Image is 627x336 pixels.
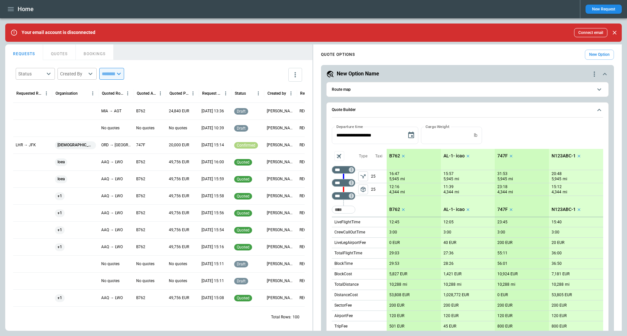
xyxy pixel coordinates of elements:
span: quoted [235,177,251,182]
p: REQ-2025-011430 [299,125,331,131]
p: 4,344 [389,189,399,195]
p: REQ-2025-011421 [299,278,331,284]
p: 28:26 [443,261,454,266]
span: +1 [55,205,65,221]
p: AAQ → LWO [101,176,123,182]
p: mi [457,282,461,287]
p: 40 EUR [443,240,456,245]
p: LiveLegAirportFee [334,240,366,246]
span: [DEMOGRAPHIC_DATA] [55,137,96,153]
p: AAQ → LWO [101,244,123,250]
span: +1 [55,290,65,306]
p: 0 EUR [389,240,400,245]
button: Quoted Route column menu [123,89,132,98]
p: BlockCost [334,271,352,277]
button: Close [610,28,619,37]
p: lb [474,133,477,138]
button: Quoted Aircraft column menu [156,89,165,98]
p: 15:12 [552,184,562,189]
p: 24,840 EUR [169,108,189,114]
p: REQ-2025-011428 [299,159,331,165]
p: TotalFlightTime [334,250,362,256]
p: 19 Sep 2025 15:59 [201,176,224,182]
p: 5,827 EUR [389,272,407,277]
p: Your email account is disconnected [22,30,95,35]
p: 10,288 [497,282,509,287]
div: Too short [332,179,355,187]
div: Created By [60,71,86,77]
div: Too short [332,206,355,214]
p: B762 [136,210,145,216]
div: quote-option-actions [590,70,598,78]
span: Type of sector [358,184,368,194]
p: 10,924 EUR [497,272,518,277]
p: REQ-2025-011431 [299,108,331,114]
p: B762 [136,244,145,250]
p: Type [359,153,367,159]
p: Aliona Newkkk Luti [267,261,294,267]
p: Aliona Newkkk Luti [267,244,294,250]
p: Aliona Newkkk Luti [267,227,294,233]
p: 501 EUR [389,324,404,329]
p: REQ-2025-011425 [299,210,331,216]
p: 5,945 [552,176,561,182]
p: B762 [136,295,145,301]
button: Quote Builder [332,103,603,118]
p: B762 [136,227,145,233]
label: Cargo Weight [426,124,449,129]
div: Quoted Route [102,91,123,96]
p: 11:39 [443,184,454,189]
p: mi [563,189,567,195]
p: 25 [371,183,387,196]
button: New Request [586,5,622,14]
p: 19 Sep 2025 15:08 [201,295,224,301]
p: mi [565,282,570,287]
p: Aliona Newkkk Luti [267,210,294,216]
p: 200 EUR [552,303,567,308]
button: left aligned [358,171,368,181]
p: 36:00 [552,251,562,256]
div: Quoted Price [169,91,189,96]
p: 10,288 [552,282,564,287]
p: 12:16 [389,184,399,189]
p: REQ-2025-011424 [299,227,331,233]
p: B762 [136,159,145,165]
p: AAQ → LWO [101,227,123,233]
p: REQ-2025-011423 [299,244,331,250]
p: No quotes [101,261,120,267]
span: Aircraft selection [334,151,344,161]
p: 7,181 EUR [552,272,570,277]
p: 55:11 [497,251,507,256]
span: +1 [55,239,65,255]
p: 31:53 [497,171,507,176]
p: 53,805 EUR [552,293,572,297]
p: 747F [497,207,508,212]
p: 4,344 [497,189,507,195]
p: Andy Burvill [267,142,294,148]
p: 22 Sep 2025 15:14 [201,142,224,148]
button: Organisation column menu [88,89,97,98]
h6: Route map [332,88,351,92]
p: 19 Sep 2025 15:56 [201,210,224,216]
button: Request Created At (UTC) column menu [221,89,230,98]
p: 49,756 EUR [169,176,189,182]
span: quoted [235,211,251,216]
h1: Home [18,5,34,13]
p: mi [400,189,405,195]
p: 36:50 [552,261,562,266]
p: 120 EUR [552,313,567,318]
p: REQ-2025-011426 [299,193,331,199]
p: 23 Sep 2025 13:36 [201,108,224,114]
p: mi [511,282,515,287]
p: 49,756 EUR [169,193,189,199]
span: quoted [235,194,251,199]
p: No quotes [101,125,120,131]
p: No quotes [136,278,154,284]
h5: New Option Name [337,70,379,77]
p: 5,945 [497,176,507,182]
p: 1,421 EUR [443,272,461,277]
p: 12:05 [443,220,454,225]
p: mi [403,282,407,287]
p: AL-1- icao [443,153,465,159]
button: Route map [332,82,603,97]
